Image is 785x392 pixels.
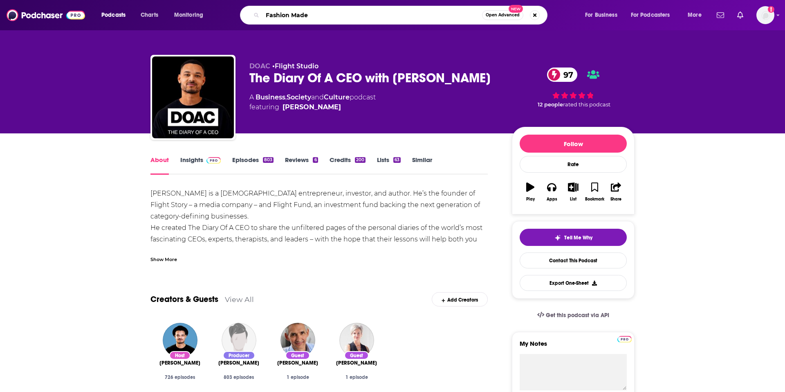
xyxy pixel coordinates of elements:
[277,360,318,366] span: [PERSON_NAME]
[554,234,561,241] img: tell me why sparkle
[311,93,324,101] span: and
[606,177,627,207] button: Share
[174,9,203,21] span: Monitoring
[563,101,610,108] span: rated this podcast
[249,92,376,112] div: A podcast
[756,6,774,24] button: Show profile menu
[617,335,632,342] a: Pro website
[159,360,200,366] span: [PERSON_NAME]
[520,177,541,207] button: Play
[585,9,617,21] span: For Business
[150,188,488,337] div: [PERSON_NAME] is a [DEMOGRAPHIC_DATA] entrepreneur, investor, and author. He’s the founder of Fli...
[180,156,221,175] a: InsightsPodchaser Pro
[520,156,627,173] div: Rate
[564,234,592,241] span: Tell Me Why
[756,6,774,24] img: User Profile
[334,374,379,380] div: 1 episode
[617,336,632,342] img: Podchaser Pro
[101,9,126,21] span: Podcasts
[96,9,136,22] button: open menu
[432,292,488,306] div: Add Creators
[225,295,254,304] a: View All
[313,157,318,163] div: 6
[152,56,234,138] img: The Diary Of A CEO with Steven Bartlett
[222,323,256,358] img: Jack Sylvester
[520,275,627,291] button: Export One-Sheet
[756,6,774,24] span: Logged in as Marketing09
[324,93,350,101] a: Culture
[218,360,259,366] span: [PERSON_NAME]
[734,8,747,22] a: Show notifications dropdown
[541,177,562,207] button: Apps
[626,9,682,22] button: open menu
[248,6,555,25] div: Search podcasts, credits, & more...
[546,312,609,319] span: Get this podcast via API
[610,197,621,202] div: Share
[509,5,523,13] span: New
[232,156,274,175] a: Episodes803
[520,252,627,268] a: Contact This Podcast
[256,93,285,101] a: Business
[157,374,203,380] div: 726 episodes
[223,351,255,360] div: Producer
[285,351,310,360] div: Guest
[555,68,577,82] span: 97
[249,62,270,70] span: DOAC
[570,197,576,202] div: List
[355,157,366,163] div: 200
[168,9,214,22] button: open menu
[287,93,311,101] a: Society
[482,10,523,20] button: Open AdvancedNew
[216,374,262,380] div: 803 episodes
[249,102,376,112] span: featuring
[336,360,377,366] a: Dr. Tyna Moore
[377,156,401,175] a: Lists63
[206,157,221,164] img: Podchaser Pro
[263,157,274,163] div: 803
[330,156,366,175] a: Credits200
[412,156,432,175] a: Similar
[520,340,627,354] label: My Notes
[339,323,374,358] img: Dr. Tyna Moore
[280,323,315,358] img: Tim Spector
[275,374,321,380] div: 1 episode
[262,9,482,22] input: Search podcasts, credits, & more...
[547,197,557,202] div: Apps
[285,93,287,101] span: ,
[7,7,85,23] img: Podchaser - Follow, Share and Rate Podcasts
[713,8,727,22] a: Show notifications dropdown
[285,156,318,175] a: Reviews6
[768,6,774,13] svg: Add a profile image
[336,360,377,366] span: [PERSON_NAME]
[584,177,605,207] button: Bookmark
[163,323,197,358] img: Steven Bartlett
[141,9,158,21] span: Charts
[344,351,369,360] div: Guest
[272,62,318,70] span: •
[631,9,670,21] span: For Podcasters
[169,351,191,360] div: Host
[218,360,259,366] a: Jack Sylvester
[135,9,163,22] a: Charts
[275,62,318,70] a: Flight Studio
[563,177,584,207] button: List
[283,102,341,112] a: Steven Bartlett
[688,9,702,21] span: More
[159,360,200,366] a: Steven Bartlett
[547,68,577,82] a: 97
[277,360,318,366] a: Tim Spector
[526,197,535,202] div: Play
[150,294,218,304] a: Creators & Guests
[538,101,563,108] span: 12 people
[579,9,628,22] button: open menu
[486,13,520,17] span: Open Advanced
[393,157,401,163] div: 63
[150,156,169,175] a: About
[531,305,616,325] a: Get this podcast via API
